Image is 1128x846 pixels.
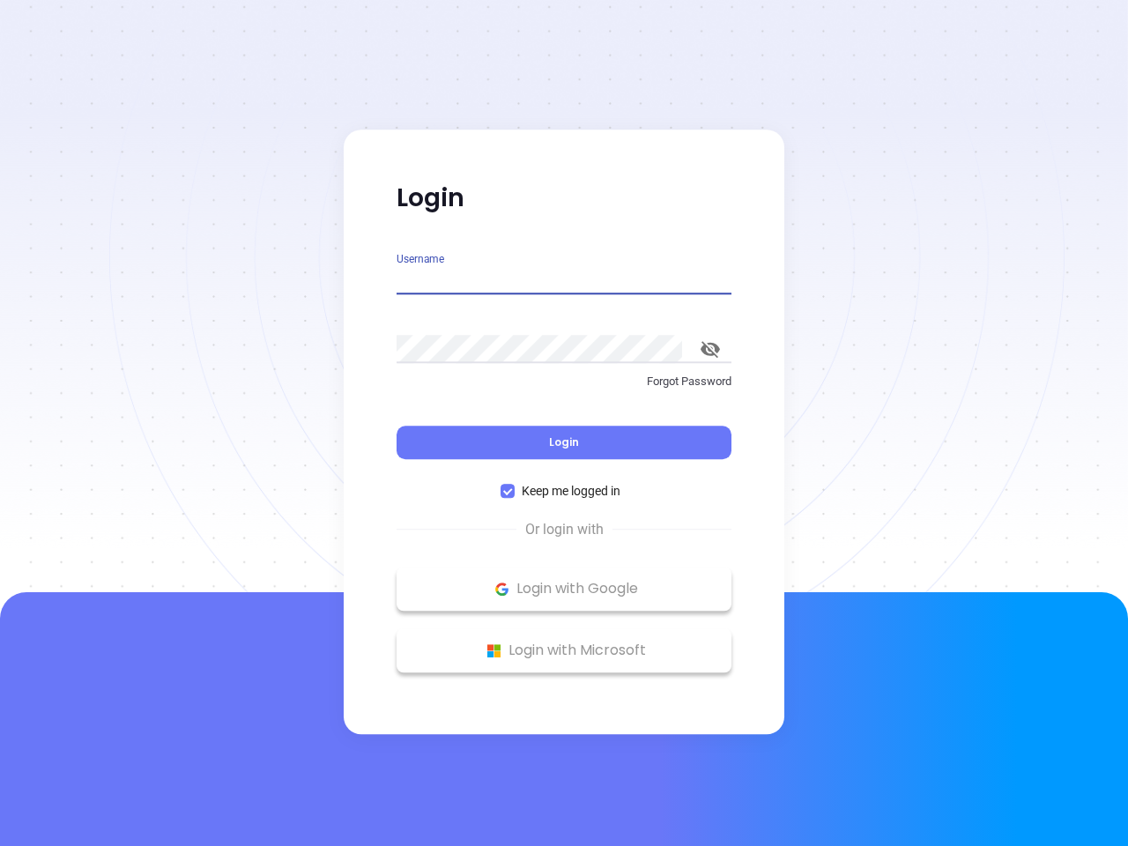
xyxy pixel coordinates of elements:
[397,426,731,459] button: Login
[397,182,731,214] p: Login
[397,373,731,404] a: Forgot Password
[516,519,612,540] span: Or login with
[397,628,731,672] button: Microsoft Logo Login with Microsoft
[397,373,731,390] p: Forgot Password
[483,640,505,662] img: Microsoft Logo
[491,578,513,600] img: Google Logo
[515,481,627,501] span: Keep me logged in
[397,254,444,264] label: Username
[397,567,731,611] button: Google Logo Login with Google
[689,328,731,370] button: toggle password visibility
[405,637,723,664] p: Login with Microsoft
[549,434,579,449] span: Login
[405,575,723,602] p: Login with Google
